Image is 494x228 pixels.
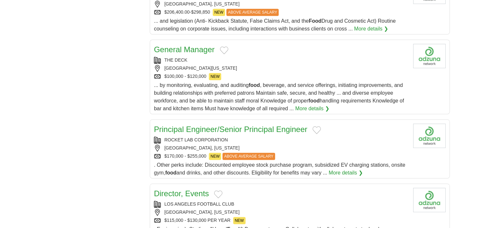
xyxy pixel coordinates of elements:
button: Add to favorite jobs [220,46,228,54]
a: More details ❯ [354,25,388,33]
div: $115,000 - $130,000 PER YEAR [154,217,408,224]
a: General Manager [154,45,215,54]
img: Company logo [413,188,446,212]
span: NEW [209,153,221,160]
a: More details ❯ [329,169,363,177]
strong: Food [309,18,322,24]
span: ... and legislation (Anti- Kickback Statute, False Claims Act, and the Drug and Cosmetic Act) Rou... [154,18,396,31]
div: [GEOGRAPHIC_DATA], [US_STATE] [154,1,408,7]
img: Company logo [413,44,446,68]
div: [GEOGRAPHIC_DATA], [US_STATE] [154,145,408,151]
a: More details ❯ [295,105,329,113]
span: ... by monitoring, evaluating, and auditing , beverage, and service offerings, initiating improve... [154,82,404,111]
span: NEW [213,9,225,16]
div: $100,000 - $120,000 [154,73,408,80]
div: [GEOGRAPHIC_DATA], [US_STATE] [154,209,408,216]
strong: food [165,170,177,175]
button: Add to favorite jobs [214,190,222,198]
div: THE DECK [154,57,408,64]
span: NEW [209,73,221,80]
a: Principal Engineer/Senior Principal Engineer [154,125,307,134]
div: [GEOGRAPHIC_DATA][US_STATE] [154,65,408,72]
div: $206,400.00-$298,850 [154,9,408,16]
a: Director, Events [154,189,209,198]
span: . Other perks include: Discounted employee stock purchase program, subsidized EV charging station... [154,162,405,175]
div: ROCKET LAB CORPORATION [154,137,408,143]
div: $170,000 - $255,000 [154,153,408,160]
span: ABOVE AVERAGE SALARY [222,153,275,160]
button: Add to favorite jobs [312,126,321,134]
span: ABOVE AVERAGE SALARY [226,9,279,16]
strong: food [249,82,260,88]
strong: food [308,98,320,103]
span: NEW [233,217,246,224]
img: Company logo [413,124,446,148]
div: LOS ANGELES FOOTBALL CLUB [154,201,408,208]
